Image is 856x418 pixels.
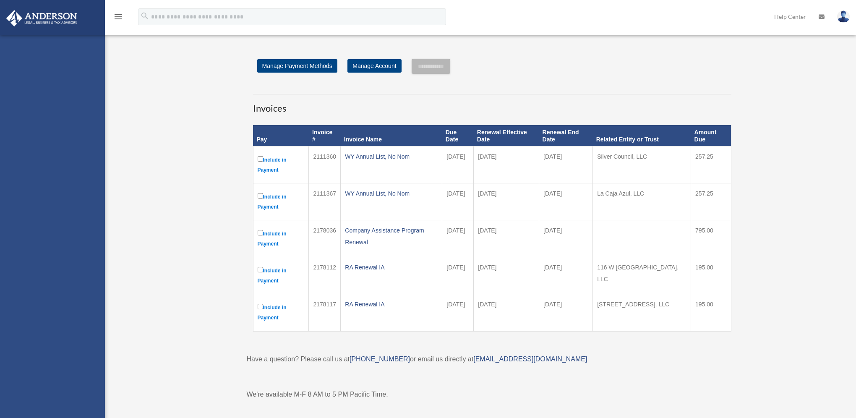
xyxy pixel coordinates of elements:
[258,154,305,175] label: Include in Payment
[345,151,438,162] div: WY Annual List, No Nom
[593,146,691,183] td: Silver Council, LLC
[474,294,539,332] td: [DATE]
[691,183,731,220] td: 257.25
[345,261,438,273] div: RA Renewal IA
[309,257,341,294] td: 2178112
[4,10,80,26] img: Anderson Advisors Platinum Portal
[442,146,474,183] td: [DATE]
[593,125,691,146] th: Related Entity or Trust
[691,294,731,332] td: 195.00
[258,156,263,162] input: Include in Payment
[350,355,410,363] a: [PHONE_NUMBER]
[258,193,263,199] input: Include in Payment
[309,220,341,257] td: 2178036
[309,183,341,220] td: 2111367
[442,294,474,332] td: [DATE]
[258,304,263,309] input: Include in Payment
[309,125,341,146] th: Invoice #
[539,146,593,183] td: [DATE]
[691,125,731,146] th: Amount Due
[691,220,731,257] td: 795.00
[474,257,539,294] td: [DATE]
[593,294,691,332] td: [STREET_ADDRESS], LLC
[253,125,309,146] th: Pay
[113,12,123,22] i: menu
[593,183,691,220] td: La Caja Azul, LLC
[253,94,731,115] h3: Invoices
[539,220,593,257] td: [DATE]
[345,298,438,310] div: RA Renewal IA
[691,146,731,183] td: 257.25
[345,225,438,248] div: Company Assistance Program Renewal
[442,183,474,220] td: [DATE]
[473,355,587,363] a: [EMAIL_ADDRESS][DOMAIN_NAME]
[347,59,401,73] a: Manage Account
[247,353,738,365] p: Have a question? Please call us at or email us directly at
[309,146,341,183] td: 2111360
[113,15,123,22] a: menu
[539,183,593,220] td: [DATE]
[258,228,305,249] label: Include in Payment
[341,125,442,146] th: Invoice Name
[474,183,539,220] td: [DATE]
[345,188,438,199] div: WY Annual List, No Nom
[539,125,593,146] th: Renewal End Date
[247,389,738,400] p: We're available M-F 8 AM to 5 PM Pacific Time.
[258,302,305,323] label: Include in Payment
[258,191,305,212] label: Include in Payment
[442,220,474,257] td: [DATE]
[442,125,474,146] th: Due Date
[474,146,539,183] td: [DATE]
[691,257,731,294] td: 195.00
[140,11,149,21] i: search
[593,257,691,294] td: 116 W [GEOGRAPHIC_DATA], LLC
[258,265,305,286] label: Include in Payment
[442,257,474,294] td: [DATE]
[539,257,593,294] td: [DATE]
[258,230,263,235] input: Include in Payment
[257,59,337,73] a: Manage Payment Methods
[837,10,850,23] img: User Pic
[539,294,593,332] td: [DATE]
[474,125,539,146] th: Renewal Effective Date
[309,294,341,332] td: 2178117
[258,267,263,272] input: Include in Payment
[474,220,539,257] td: [DATE]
